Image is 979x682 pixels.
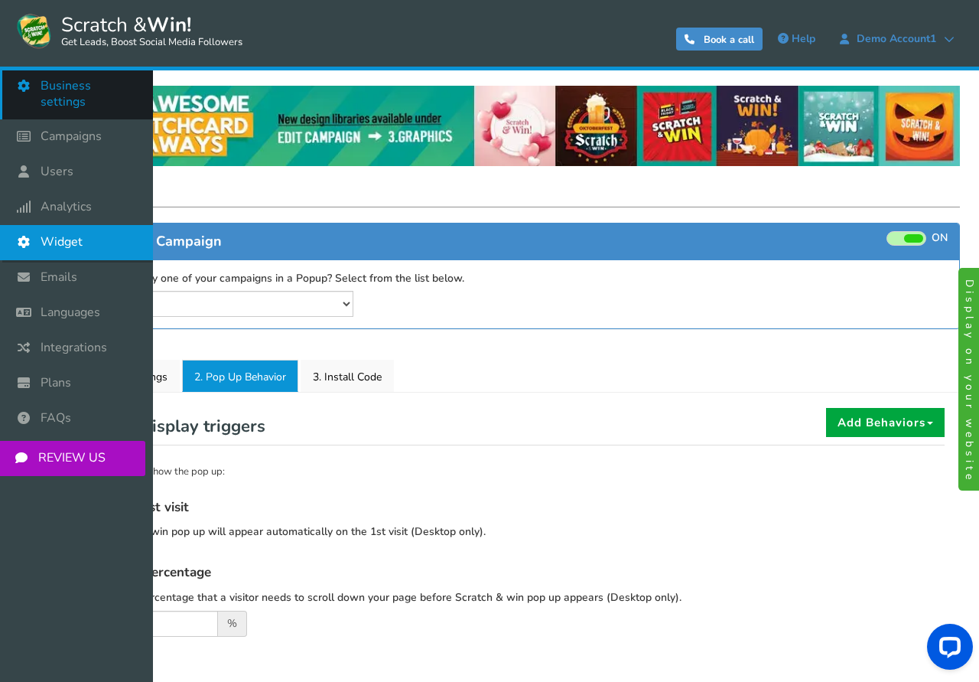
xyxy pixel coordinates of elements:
span: Set the percentage that a visitor needs to scroll down your page before Scratch & win pop up appe... [99,590,681,605]
span: % [218,611,247,637]
span: Integrations [41,340,107,356]
img: festival-poster-2020.webp [67,86,960,166]
a: Book a call [676,28,763,51]
span: ON [932,231,948,246]
h4: After [83,654,945,675]
button: Add Behaviors [826,408,945,437]
span: Scratch & win pop up will appear automatically on the 1st visit (Desktop only). [99,524,486,539]
h4: Show on 1st visit [83,498,945,518]
span: Languages [41,305,100,321]
span: Widget [41,234,83,250]
span: Users [41,164,73,180]
strong: Win! [147,11,191,38]
span: Campaigns [41,129,102,145]
h4: On Scroll percentage [83,563,945,583]
span: Plans [41,375,71,391]
span: Emails [41,269,77,286]
span: Pop up display triggers [83,415,265,438]
span: Business settings [41,78,138,110]
span: REVIEW US [38,450,106,466]
span: FAQs [41,410,71,426]
a: Help [770,27,823,51]
span: demo account1 [849,33,944,45]
p: Automatically show the pop up: [83,465,945,480]
h1: Widget [67,177,960,207]
span: Scratch & [54,11,242,50]
img: Scratch and Win [15,11,54,50]
a: Scratch &Win! Get Leads, Boost Social Media Followers [15,11,242,50]
a: 3. Install Code [301,360,394,392]
label: Want to display one of your campaigns in a Popup? Select from the list below. [68,272,959,286]
small: Get Leads, Boost Social Media Followers [61,37,242,49]
span: Analytics [41,199,92,215]
span: Help [792,31,815,46]
a: 2. Pop Up Behavior [182,360,298,392]
iframe: LiveChat chat widget [915,618,979,682]
span: Book a call [704,33,754,47]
